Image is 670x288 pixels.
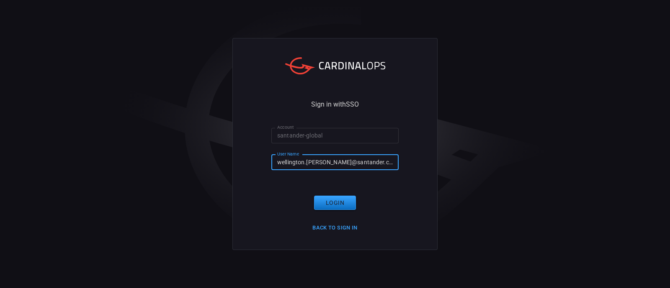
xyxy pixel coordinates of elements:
[311,101,359,108] span: Sign in with SSO
[277,151,299,157] label: User Name
[307,222,363,234] button: Back to Sign in
[271,128,399,143] input: Type your account
[314,196,356,210] button: Login
[271,155,399,170] input: Type your user name
[277,124,294,130] label: Account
